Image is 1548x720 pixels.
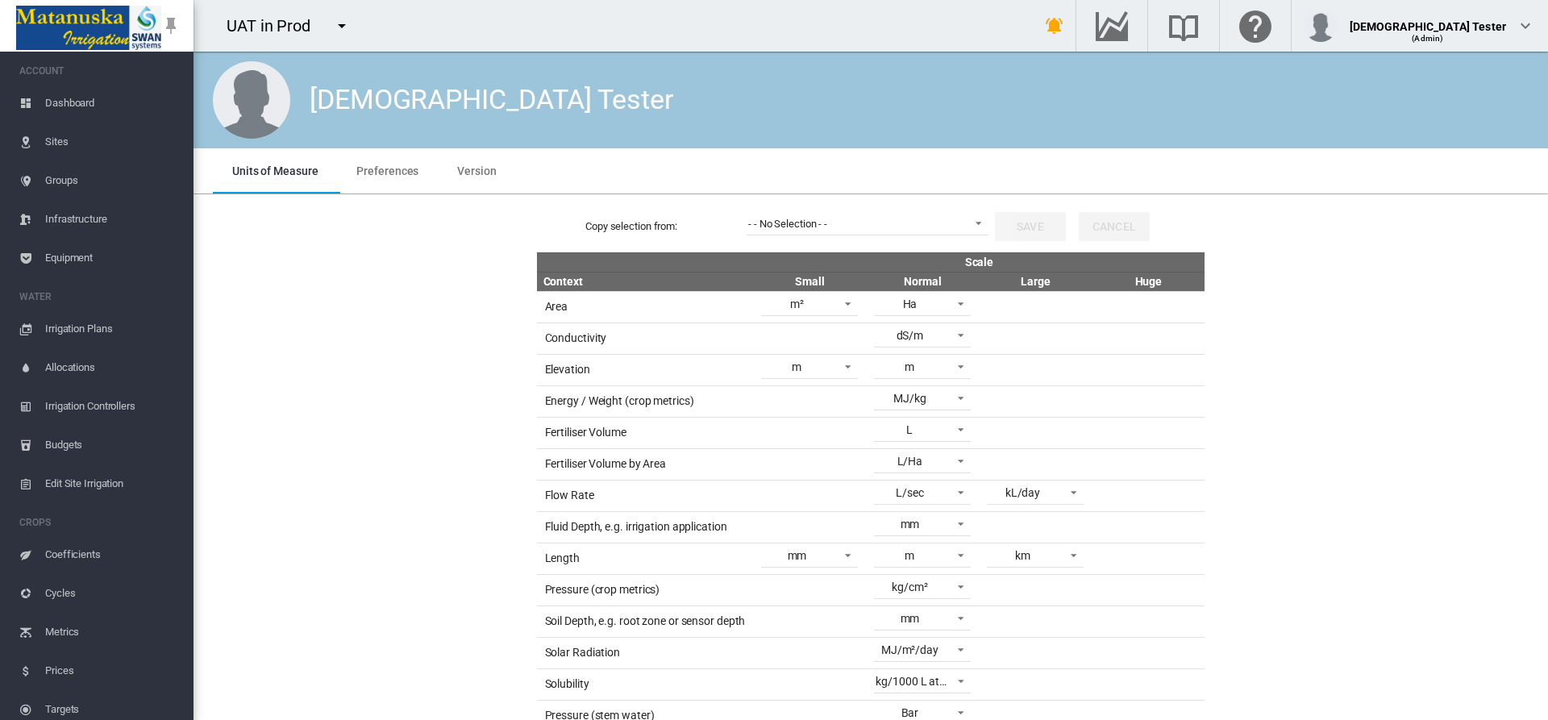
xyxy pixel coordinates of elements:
span: Coefficients [45,535,181,574]
div: Bar [901,706,919,719]
span: CROPS [19,510,181,535]
span: Preferences [356,164,418,177]
md-icon: Go to the Data Hub [1092,16,1131,35]
div: MJ/kg [893,392,926,405]
div: m [905,549,914,562]
th: Scale [753,252,1205,272]
md-icon: icon-menu-down [332,16,352,35]
div: dS/m [897,329,924,342]
span: Metrics [45,613,181,651]
td: Solar Radiation [537,637,754,668]
span: Infrastructure [45,200,181,239]
div: mm [901,612,920,625]
td: Solubility [537,668,754,700]
div: UAT in Prod [227,15,325,37]
span: Irrigation Plans [45,310,181,348]
td: Energy / Weight (crop metrics) [537,385,754,417]
span: Cycles [45,574,181,613]
th: Normal [866,272,979,291]
td: Fertiliser Volume by Area [537,448,754,480]
td: Length [537,543,754,574]
md-icon: icon-bell-ring [1045,16,1064,35]
div: m² [790,298,804,310]
div: m [792,360,801,373]
div: L/sec [896,486,924,499]
td: Flow Rate [537,480,754,511]
th: Large [979,272,1092,291]
div: kg/1000 L at 15°C [876,675,965,688]
span: Groups [45,161,181,200]
button: Cancel [1079,212,1150,241]
md-icon: icon-pin [161,16,181,35]
span: Irrigation Controllers [45,387,181,426]
span: Equipment [45,239,181,277]
div: km [1015,549,1030,562]
span: Edit Site Irrigation [45,464,181,503]
th: Context [537,272,754,291]
span: Version [457,164,496,177]
td: Conductivity [537,323,754,354]
div: mm [788,549,807,562]
img: male.jpg [213,61,290,139]
md-icon: Click here for help [1236,16,1275,35]
th: Small [753,272,866,291]
md-icon: icon-chevron-down [1516,16,1535,35]
button: icon-bell-ring [1038,10,1071,42]
button: Save [995,212,1066,241]
div: - - No Selection - - [748,218,827,230]
button: icon-menu-down [326,10,358,42]
td: Area [537,291,754,323]
span: ACCOUNT [19,58,181,84]
md-icon: Search the knowledge base [1164,16,1203,35]
img: profile.jpg [1305,10,1337,42]
div: kL/day [1005,486,1040,499]
span: Dashboard [45,84,181,123]
span: Budgets [45,426,181,464]
td: Fluid Depth, e.g. irrigation application [537,511,754,543]
span: Prices [45,651,181,690]
div: L/Ha [897,455,923,468]
span: (Admin) [1412,34,1443,43]
div: Ha [903,298,918,310]
th: Huge [1092,272,1205,291]
span: Allocations [45,348,181,387]
span: Sites [45,123,181,161]
div: [DEMOGRAPHIC_DATA] Tester [310,81,674,119]
div: kg/cm² [892,581,927,593]
div: mm [901,518,920,531]
td: Pressure (crop metrics) [537,574,754,606]
span: WATER [19,284,181,310]
td: Fertiliser Volume [537,417,754,448]
div: L [906,423,913,436]
img: Matanuska_LOGO.png [16,6,161,50]
span: Units of Measure [232,164,318,177]
label: Copy selection from: [585,219,747,234]
div: [DEMOGRAPHIC_DATA] Tester [1350,12,1507,28]
td: Soil Depth, e.g. root zone or sensor depth [537,606,754,637]
div: MJ/m²/day [881,643,938,656]
div: m [905,360,914,373]
td: Elevation [537,354,754,385]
